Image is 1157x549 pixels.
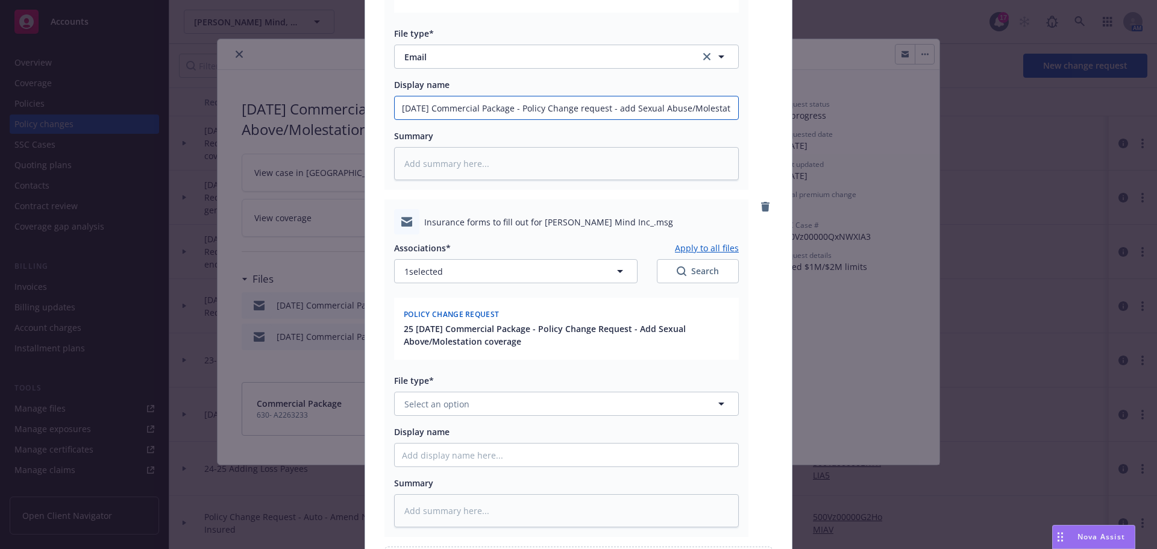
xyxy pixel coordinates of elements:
[404,322,732,348] button: 25 [DATE] Commercial Package - Policy Change Request - Add Sexual Above/Molestation coverage
[1077,532,1125,542] span: Nova Assist
[404,309,499,319] span: Policy change request
[1053,525,1068,548] div: Drag to move
[1052,525,1135,549] button: Nova Assist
